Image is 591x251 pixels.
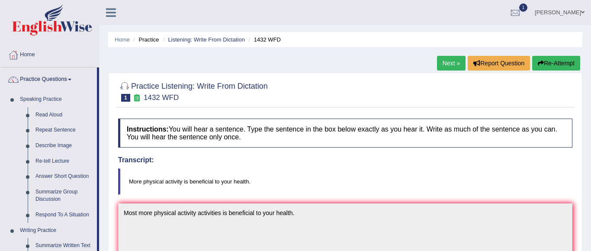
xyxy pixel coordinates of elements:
a: Practice Questions [0,68,97,89]
a: Repeat Sentence [32,122,97,138]
li: Practice [131,35,159,44]
h4: Transcript: [118,156,572,164]
li: 1432 WFD [247,35,281,44]
a: Speaking Practice [16,92,97,107]
a: Respond To A Situation [32,207,97,223]
span: 1 [519,3,528,12]
a: Next » [437,56,466,71]
a: Home [115,36,130,43]
span: 1 [121,94,130,102]
a: Read Aloud [32,107,97,123]
b: Instructions: [127,125,169,133]
small: Exam occurring question [132,94,141,102]
a: Describe Image [32,138,97,154]
small: 1432 WFD [144,93,179,102]
a: Re-tell Lecture [32,154,97,169]
blockquote: More physical activity is beneficial to your health. [118,168,572,195]
h2: Practice Listening: Write From Dictation [118,80,268,102]
h4: You will hear a sentence. Type the sentence in the box below exactly as you hear it. Write as muc... [118,119,572,148]
a: Answer Short Question [32,169,97,184]
a: Listening: Write From Dictation [168,36,245,43]
a: Home [0,43,99,64]
a: Summarize Group Discussion [32,184,97,207]
button: Report Question [468,56,530,71]
a: Writing Practice [16,223,97,238]
button: Re-Attempt [532,56,580,71]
